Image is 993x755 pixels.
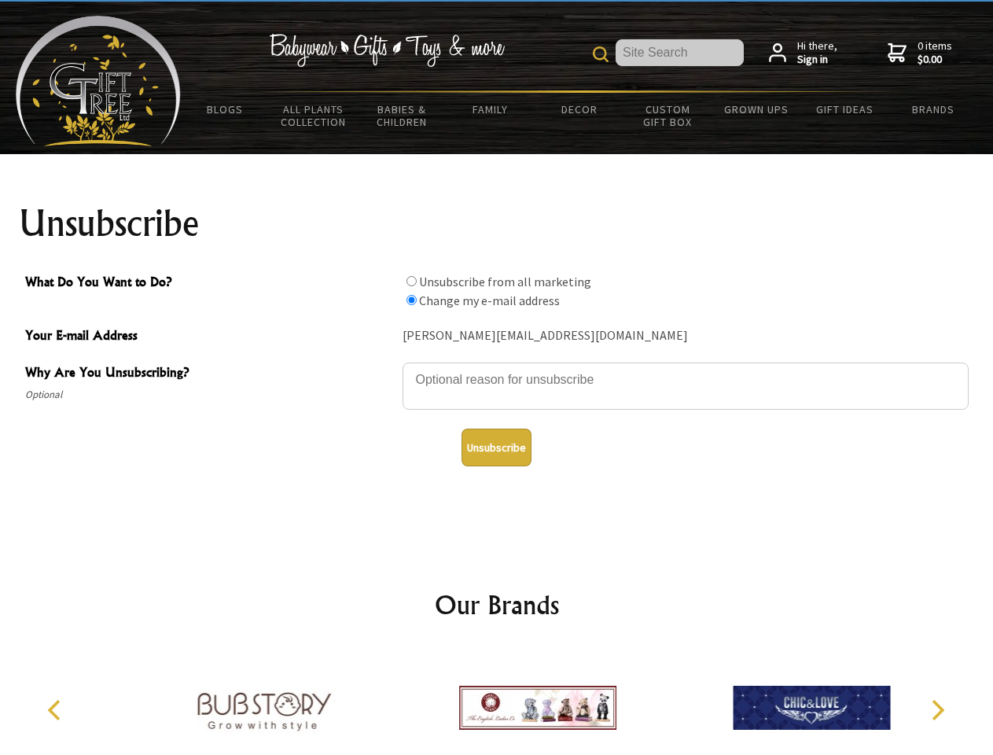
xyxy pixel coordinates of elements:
[800,93,889,126] a: Gift Ideas
[25,363,395,385] span: Why Are You Unsubscribing?
[889,93,978,126] a: Brands
[406,276,417,286] input: What Do You Want to Do?
[270,93,359,138] a: All Plants Collection
[797,53,837,67] strong: Sign in
[888,39,952,67] a: 0 items$0.00
[918,53,952,67] strong: $0.00
[769,39,837,67] a: Hi there,Sign in
[797,39,837,67] span: Hi there,
[712,93,800,126] a: Grown Ups
[535,93,623,126] a: Decor
[16,16,181,146] img: Babyware - Gifts - Toys and more...
[419,274,591,289] label: Unsubscribe from all marketing
[25,385,395,404] span: Optional
[269,34,505,67] img: Babywear - Gifts - Toys & more
[403,363,969,410] textarea: Why Are You Unsubscribing?
[593,46,609,62] img: product search
[623,93,712,138] a: Custom Gift Box
[920,693,954,727] button: Next
[419,293,560,308] label: Change my e-mail address
[31,586,962,624] h2: Our Brands
[19,204,975,242] h1: Unsubscribe
[358,93,447,138] a: Babies & Children
[25,326,395,348] span: Your E-mail Address
[39,693,74,727] button: Previous
[403,324,969,348] div: [PERSON_NAME][EMAIL_ADDRESS][DOMAIN_NAME]
[918,39,952,67] span: 0 items
[25,272,395,295] span: What Do You Want to Do?
[616,39,744,66] input: Site Search
[462,429,531,466] button: Unsubscribe
[406,295,417,305] input: What Do You Want to Do?
[181,93,270,126] a: BLOGS
[447,93,535,126] a: Family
